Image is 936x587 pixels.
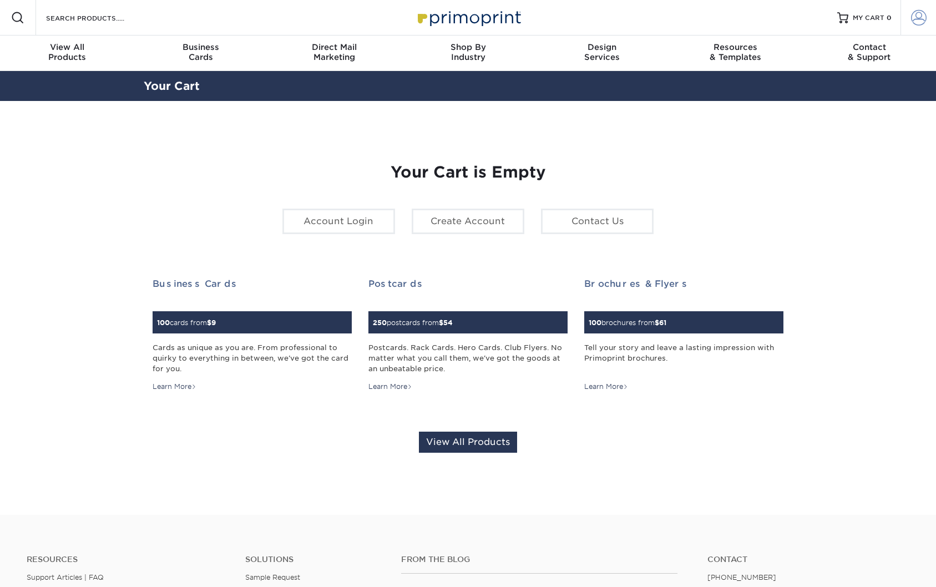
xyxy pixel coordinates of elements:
span: $ [207,318,211,327]
div: Services [535,42,669,62]
a: View All Products [419,432,517,453]
div: & Support [802,42,936,62]
div: Learn More [584,382,628,392]
a: Contact Us [541,209,654,234]
small: brochures from [589,318,666,327]
a: Shop ByIndustry [401,36,535,71]
div: Cards [134,42,267,62]
span: 250 [373,318,387,327]
span: 54 [443,318,453,327]
span: 0 [887,14,892,22]
span: 100 [589,318,601,327]
span: $ [655,318,659,327]
a: Contact& Support [802,36,936,71]
span: $ [439,318,443,327]
span: Shop By [401,42,535,52]
input: SEARCH PRODUCTS..... [45,11,153,24]
span: 61 [659,318,666,327]
h2: Business Cards [153,279,352,289]
a: BusinessCards [134,36,267,71]
a: Postcards 250postcards from$54 Postcards. Rack Cards. Hero Cards. Club Flyers. No matter what you... [368,279,568,392]
div: Postcards. Rack Cards. Hero Cards. Club Flyers. No matter what you call them, we've got the goods... [368,342,568,375]
div: Tell your story and leave a lasting impression with Primoprint brochures. [584,342,783,375]
a: Account Login [282,209,395,234]
span: MY CART [853,13,884,23]
img: Primoprint [413,6,524,29]
small: cards from [157,318,216,327]
span: Resources [669,42,802,52]
div: & Templates [669,42,802,62]
h1: Your Cart is Empty [153,163,784,182]
h4: Solutions [245,555,384,564]
div: Industry [401,42,535,62]
a: Create Account [412,209,524,234]
span: Business [134,42,267,52]
div: Marketing [267,42,401,62]
a: Business Cards 100cards from$9 Cards as unique as you are. From professional to quirky to everyth... [153,279,352,392]
a: Resources& Templates [669,36,802,71]
div: Learn More [153,382,196,392]
h4: From the Blog [401,555,677,564]
span: Direct Mail [267,42,401,52]
small: postcards from [373,318,453,327]
span: 9 [211,318,216,327]
a: Brochures & Flyers 100brochures from$61 Tell your story and leave a lasting impression with Primo... [584,279,783,392]
span: Contact [802,42,936,52]
a: Sample Request [245,573,300,581]
a: Support Articles | FAQ [27,573,104,581]
a: Contact [707,555,909,564]
a: Direct MailMarketing [267,36,401,71]
a: [PHONE_NUMBER] [707,573,776,581]
a: Your Cart [144,79,200,93]
span: 100 [157,318,170,327]
div: Cards as unique as you are. From professional to quirky to everything in between, we've got the c... [153,342,352,375]
span: Design [535,42,669,52]
div: Learn More [368,382,412,392]
a: DesignServices [535,36,669,71]
h2: Brochures & Flyers [584,279,783,289]
h4: Resources [27,555,229,564]
h2: Postcards [368,279,568,289]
